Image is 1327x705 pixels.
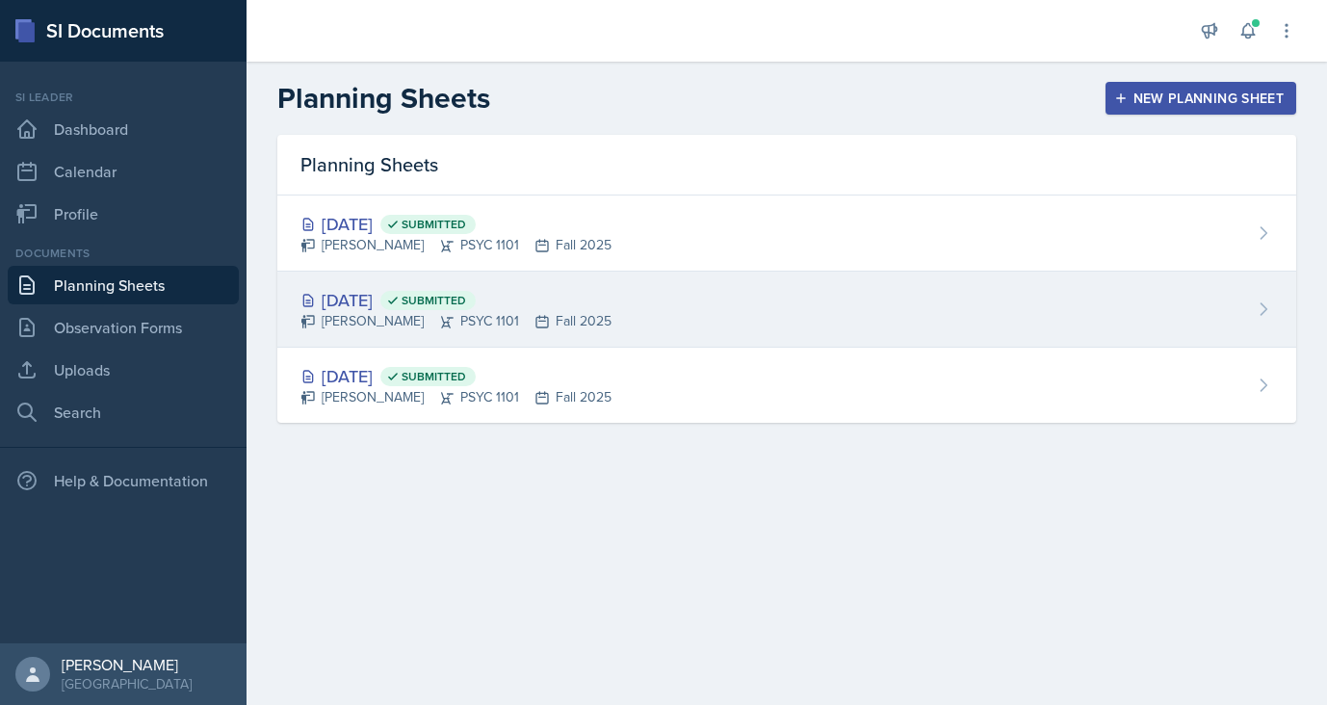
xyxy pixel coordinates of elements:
[8,195,239,233] a: Profile
[277,196,1296,272] a: [DATE] Submitted [PERSON_NAME]PSYC 1101Fall 2025
[8,266,239,304] a: Planning Sheets
[300,387,611,407] div: [PERSON_NAME] PSYC 1101 Fall 2025
[300,235,611,255] div: [PERSON_NAME] PSYC 1101 Fall 2025
[277,348,1296,423] a: [DATE] Submitted [PERSON_NAME]PSYC 1101Fall 2025
[8,351,239,389] a: Uploads
[1106,82,1296,115] button: New Planning Sheet
[300,211,611,237] div: [DATE]
[277,272,1296,348] a: [DATE] Submitted [PERSON_NAME]PSYC 1101Fall 2025
[62,674,192,693] div: [GEOGRAPHIC_DATA]
[8,89,239,106] div: Si leader
[300,311,611,331] div: [PERSON_NAME] PSYC 1101 Fall 2025
[8,461,239,500] div: Help & Documentation
[1118,91,1284,106] div: New Planning Sheet
[8,152,239,191] a: Calendar
[277,81,490,116] h2: Planning Sheets
[8,308,239,347] a: Observation Forms
[300,287,611,313] div: [DATE]
[402,217,466,232] span: Submitted
[62,655,192,674] div: [PERSON_NAME]
[402,293,466,308] span: Submitted
[277,135,1296,196] div: Planning Sheets
[300,363,611,389] div: [DATE]
[8,393,239,431] a: Search
[8,245,239,262] div: Documents
[8,110,239,148] a: Dashboard
[402,369,466,384] span: Submitted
